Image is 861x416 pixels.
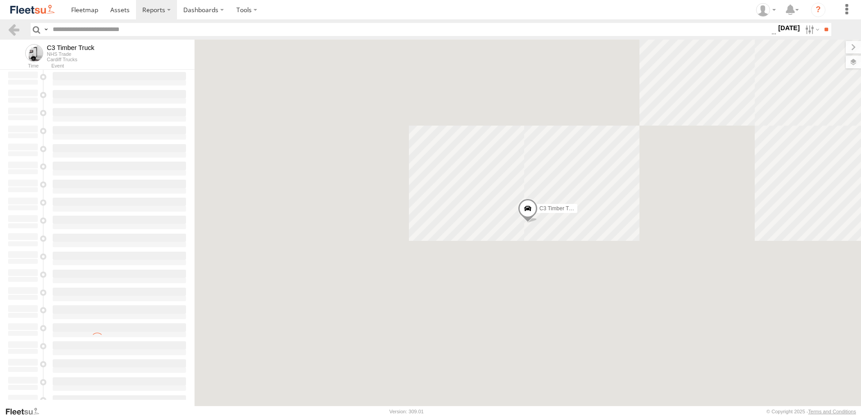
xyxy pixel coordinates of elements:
[7,23,20,36] a: Back to previous Page
[802,23,821,36] label: Search Filter Options
[47,57,95,62] div: Cardiff Trucks
[753,3,779,17] div: Kelley Adamson
[5,407,46,416] a: Visit our Website
[390,409,424,414] div: Version: 309.01
[7,64,39,68] div: Time
[9,4,56,16] img: fleetsu-logo-horizontal.svg
[808,409,856,414] a: Terms and Conditions
[766,409,856,414] div: © Copyright 2025 -
[539,205,579,212] span: C3 Timber Truck
[47,51,95,57] div: NHS Trade
[42,23,50,36] label: Search Query
[51,64,195,68] div: Event
[47,44,95,51] div: C3 Timber Truck - View Asset History
[776,23,802,33] label: [DATE]
[811,3,825,17] i: ?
